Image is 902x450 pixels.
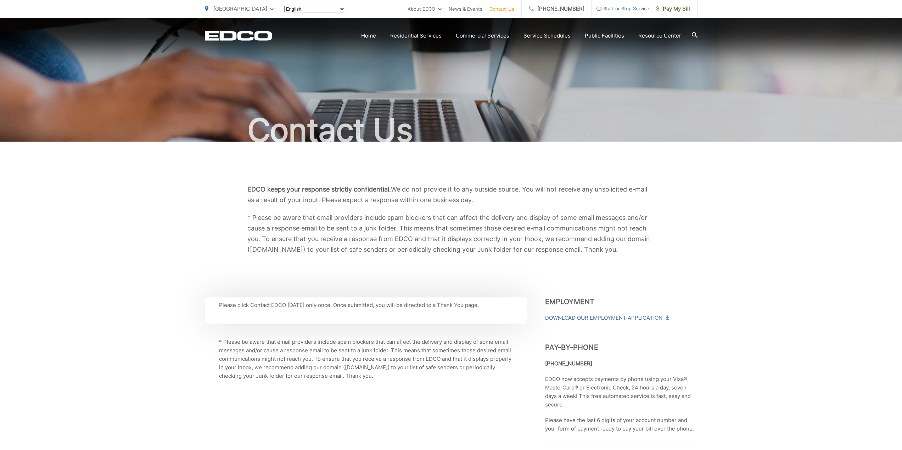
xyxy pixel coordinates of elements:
a: Commercial Services [456,32,509,40]
h3: Pay-by-Phone [545,333,697,352]
h3: Employment [545,297,697,306]
a: Home [361,32,376,40]
a: About EDCO [408,5,442,13]
a: News & Events [449,5,482,13]
a: Residential Services [390,32,442,40]
select: Select a language [284,6,345,12]
a: Download Our Employment Application [545,314,668,322]
p: Please click Contact EDCO [DATE] only once. Once submitted, you will be directed to a Thank You p... [219,301,513,309]
p: We do not provide it to any outside source. You will not receive any unsolicited e-mail as a resu... [247,184,655,205]
p: EDCO now accepts payments by phone using your Visa®, MasterCard® or Electronic Check, 24 hours a ... [545,375,697,409]
b: EDCO keeps your response strictly confidential. [247,186,391,193]
a: Service Schedules [523,32,571,40]
p: * Please be aware that email providers include spam blockers that can affect the delivery and dis... [219,338,513,380]
span: [GEOGRAPHIC_DATA] [213,5,267,12]
h1: Contact Us [205,113,697,148]
strong: [PHONE_NUMBER] [545,360,592,367]
p: Please have the last 6 digits of your account number and your form of payment ready to pay your b... [545,416,697,433]
a: Resource Center [638,32,681,40]
a: Contact Us [489,5,514,13]
a: EDCD logo. Return to the homepage. [205,31,272,41]
p: * Please be aware that email providers include spam blockers that can affect the delivery and dis... [247,212,655,255]
span: Pay My Bill [656,5,690,13]
a: Public Facilities [585,32,624,40]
